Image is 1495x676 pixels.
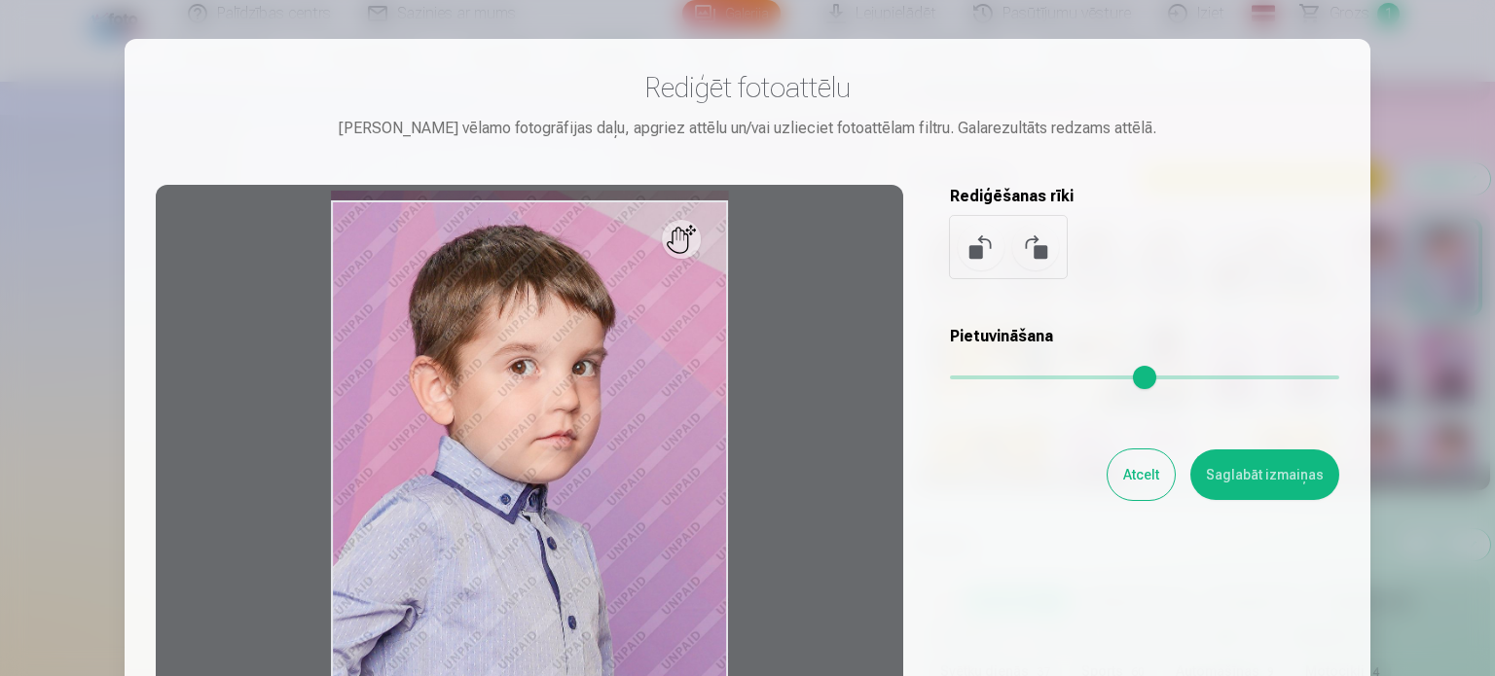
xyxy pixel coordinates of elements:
[950,185,1339,208] h5: Rediģēšanas rīki
[156,117,1339,140] div: [PERSON_NAME] vēlamo fotogrāfijas daļu, apgriez attēlu un/vai uzlieciet fotoattēlam filtru. Galar...
[1190,449,1339,500] button: Saglabāt izmaiņas
[1108,449,1175,500] button: Atcelt
[950,325,1339,348] h5: Pietuvināšana
[156,70,1339,105] h3: Rediģēt fotoattēlu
